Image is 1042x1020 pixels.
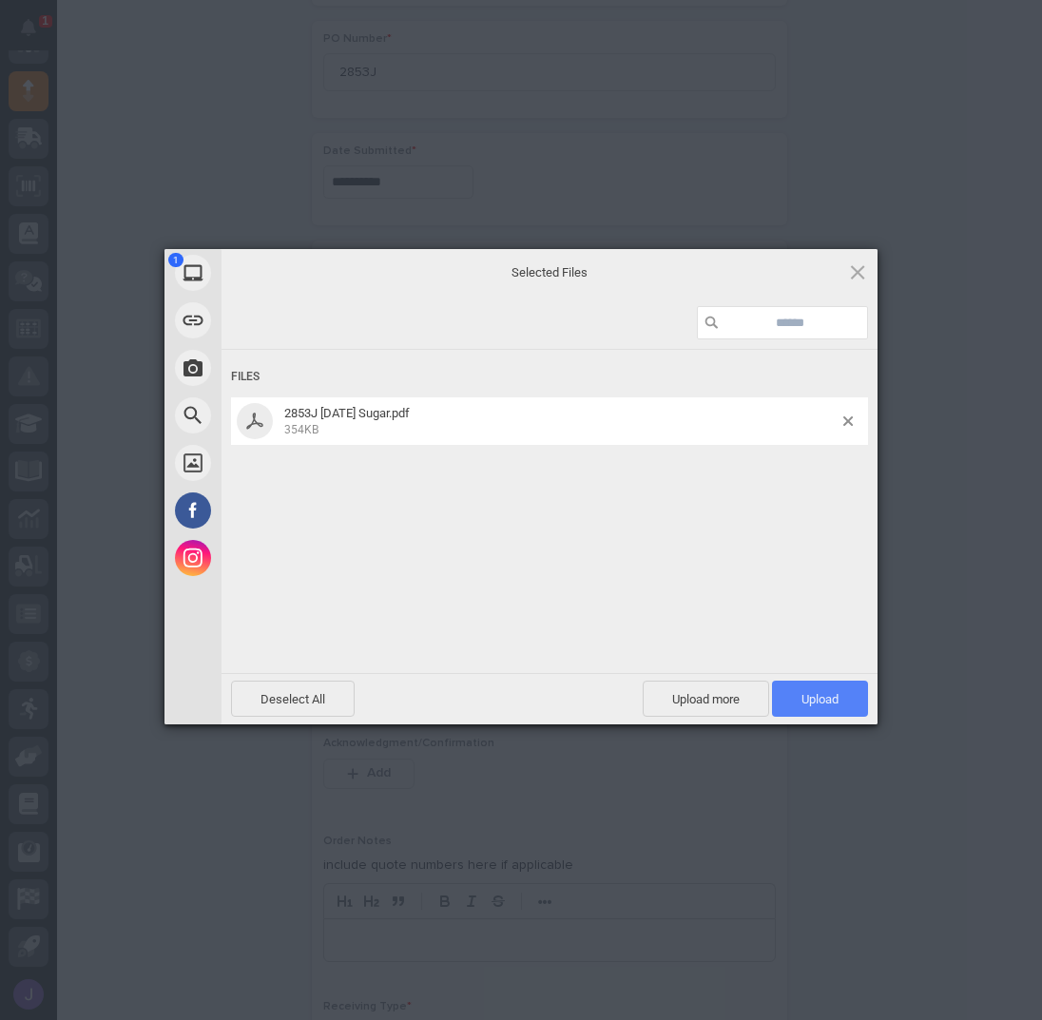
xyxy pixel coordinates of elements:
[801,692,839,706] span: Upload
[279,406,843,437] span: 2853J 8-21-25 Sugar.pdf
[231,681,355,717] span: Deselect All
[164,392,393,439] div: Web Search
[164,439,393,487] div: Unsplash
[164,344,393,392] div: Take Photo
[284,406,410,420] span: 2853J [DATE] Sugar.pdf
[168,253,183,267] span: 1
[847,261,868,282] span: Click here or hit ESC to close picker
[231,359,868,395] div: Files
[164,534,393,582] div: Instagram
[164,249,393,297] div: My Device
[284,423,318,436] span: 354KB
[164,297,393,344] div: Link (URL)
[772,681,868,717] span: Upload
[359,263,740,280] span: Selected Files
[164,487,393,534] div: Facebook
[643,681,769,717] span: Upload more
